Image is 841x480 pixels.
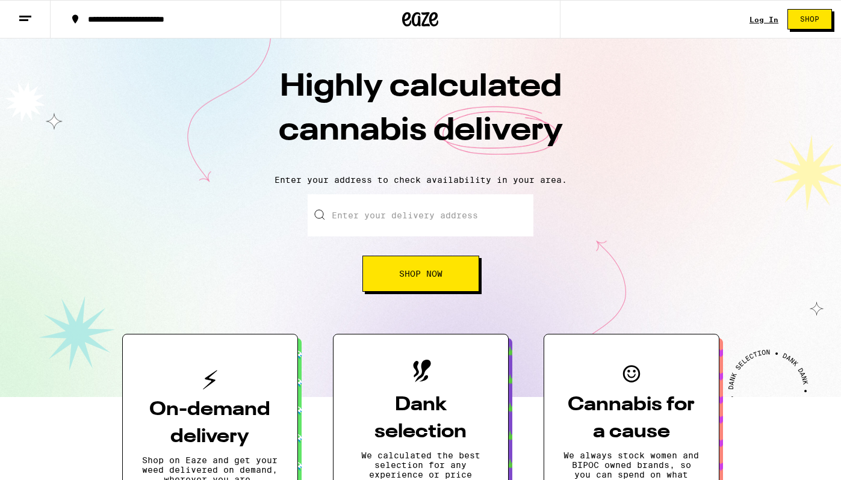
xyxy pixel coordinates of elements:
[787,9,832,29] button: Shop
[563,392,700,446] h3: Cannabis for a cause
[308,194,533,236] input: Enter your delivery address
[142,396,278,451] h3: On-demand delivery
[749,16,778,23] a: Log In
[12,175,829,185] p: Enter your address to check availability in your area.
[778,9,841,29] a: Shop
[399,269,442,278] span: Shop Now
[353,392,489,446] h3: Dank selection
[800,16,819,23] span: Shop
[362,256,479,292] button: Shop Now
[210,66,632,165] h1: Highly calculated cannabis delivery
